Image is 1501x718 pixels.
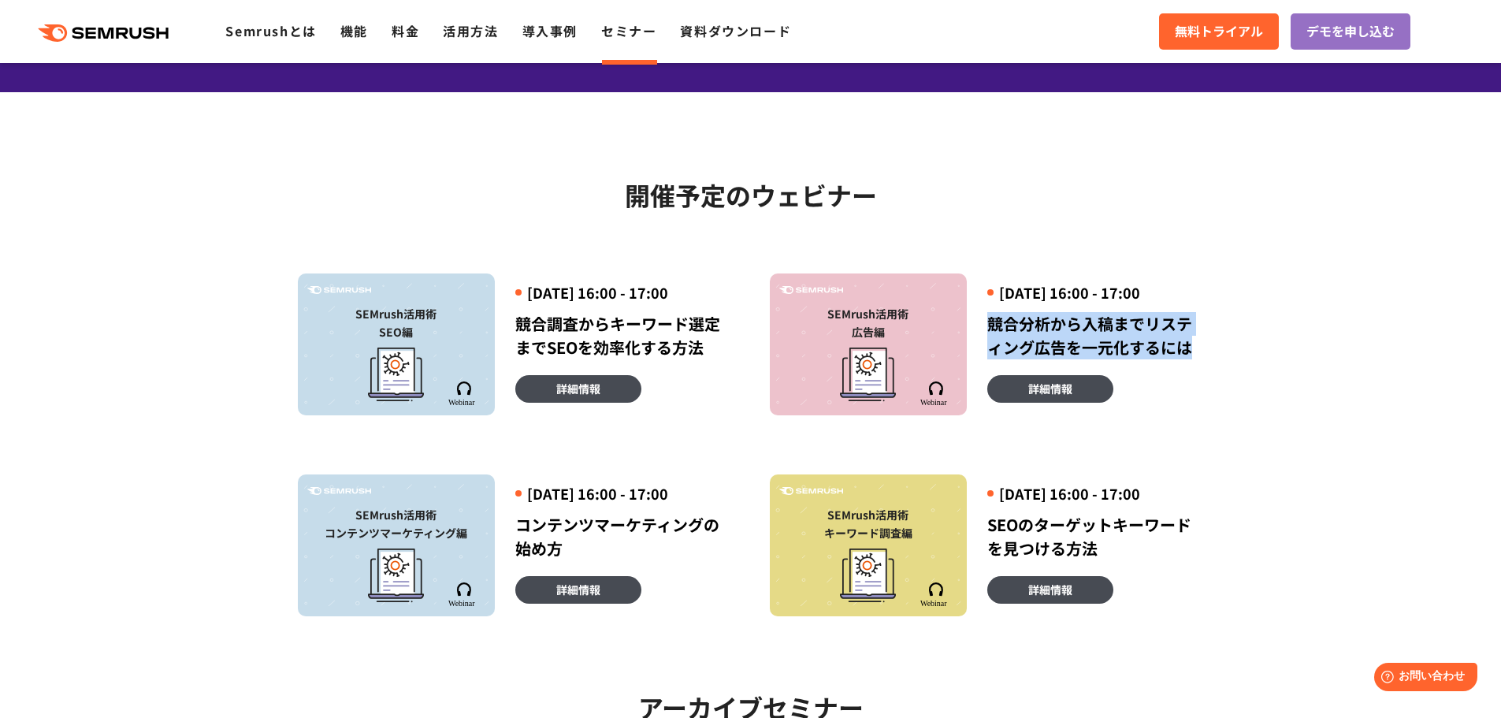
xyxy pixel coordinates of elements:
img: Semrush [779,487,843,496]
span: 無料トライアル [1175,21,1263,42]
a: 料金 [392,21,419,40]
img: Semrush [307,487,371,496]
a: 機能 [340,21,368,40]
span: 詳細情報 [556,380,600,397]
div: SEMrush活用術 コンテンツマーケティング編 [306,506,487,542]
div: 競合調査からキーワード選定までSEOを効率化する方法 [515,312,732,359]
a: 資料ダウンロード [680,21,791,40]
span: 詳細情報 [556,581,600,598]
a: 活用方法 [443,21,498,40]
span: 詳細情報 [1028,581,1072,598]
img: Semrush [920,381,952,406]
a: 無料トライアル [1159,13,1279,50]
a: Semrushとは [225,21,316,40]
div: 競合分析から入稿までリスティング広告を一元化するには [987,312,1204,359]
div: コンテンツマーケティングの始め方 [515,513,732,560]
img: Semrush [779,286,843,295]
div: SEMrush活用術 SEO編 [306,305,487,341]
div: [DATE] 16:00 - 17:00 [987,484,1204,504]
div: [DATE] 16:00 - 17:00 [515,283,732,303]
span: 詳細情報 [1028,380,1072,397]
iframe: Help widget launcher [1361,657,1484,701]
a: 詳細情報 [515,375,641,403]
div: SEOのターゲットキーワードを見つける方法 [987,513,1204,560]
a: 詳細情報 [515,576,641,604]
div: SEMrush活用術 広告編 [778,305,959,341]
img: Semrush [448,381,480,406]
h2: 開催予定のウェビナー [298,175,1204,214]
div: [DATE] 16:00 - 17:00 [515,484,732,504]
span: デモを申し込む [1306,21,1395,42]
a: 導入事例 [522,21,578,40]
div: SEMrush活用術 キーワード調査編 [778,506,959,542]
div: [DATE] 16:00 - 17:00 [987,283,1204,303]
img: Semrush [920,582,952,607]
a: 詳細情報 [987,375,1113,403]
img: Semrush [307,286,371,295]
a: 詳細情報 [987,576,1113,604]
img: Semrush [448,582,480,607]
a: デモを申し込む [1291,13,1410,50]
a: セミナー [601,21,656,40]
